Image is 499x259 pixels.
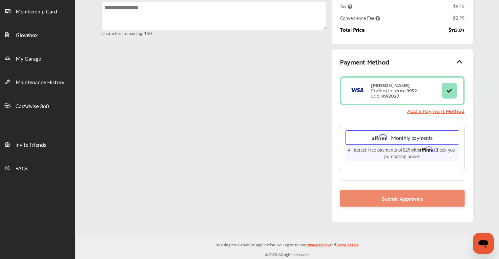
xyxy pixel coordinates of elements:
a: Add a Payment Method [407,108,465,114]
a: Glovebox [0,23,75,46]
iframe: Button to launch messaging window [473,233,494,254]
small: Characters remaining: 150 [101,30,326,36]
div: Ending in: Exp: [368,83,420,99]
div: $113.07 [448,27,465,32]
strong: [PERSON_NAME] [371,83,410,88]
div: Total Price [340,27,364,32]
span: CarAdvise 360 [15,102,49,111]
span: Membership Card [16,8,57,16]
div: $8.13 [453,3,465,9]
p: By using the CarAdvise application, you agree to our and [75,241,499,248]
img: affirm.ee73cc9f.svg [372,134,387,141]
a: Maintenance History [0,70,75,93]
a: My Garage [0,46,75,70]
span: Maintenance History [16,78,64,87]
a: Terms of Use [336,241,359,251]
a: Submit Approvals [340,190,465,207]
p: 4 interest-free payments of with . [345,145,459,161]
div: © 2025 All rights reserved. [75,235,499,259]
span: My Garage [16,55,41,63]
span: $29 [403,146,410,153]
span: Affirm [419,146,433,152]
div: Monthly payments [345,130,459,145]
a: Privacy Policy [305,241,329,251]
a: Check your purchasing power - Learn more about Affirm Financing (opens in modal) [384,146,457,159]
div: Payment Method [340,56,465,67]
div: $3.29 [453,15,465,21]
span: Invite Friends [15,141,46,149]
strong: xxxx- 9952 [394,88,417,93]
span: Tax [340,3,352,9]
span: Convenience Fee [340,15,380,21]
span: Submit Approvals [382,194,423,203]
strong: 09/2027 [381,93,399,99]
span: FAQs [15,164,28,173]
span: Glovebox [16,31,38,40]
